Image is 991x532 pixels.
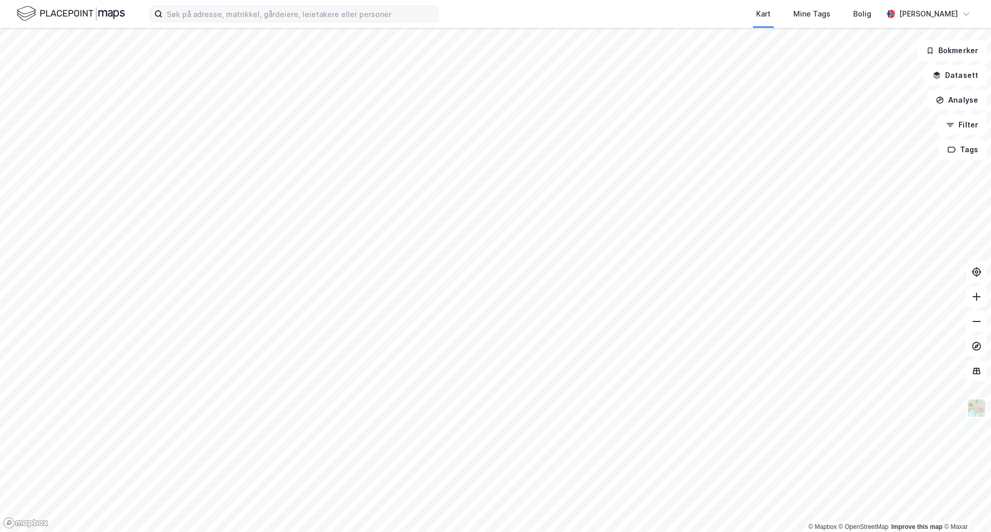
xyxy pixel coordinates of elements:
input: Søk på adresse, matrikkel, gårdeiere, leietakere eller personer [163,6,438,22]
div: Bolig [853,8,871,20]
div: [PERSON_NAME] [899,8,958,20]
div: Kart [756,8,771,20]
div: Kontrollprogram for chat [939,482,991,532]
img: logo.f888ab2527a4732fd821a326f86c7f29.svg [17,5,125,23]
div: Mine Tags [793,8,830,20]
iframe: Chat Widget [939,482,991,532]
